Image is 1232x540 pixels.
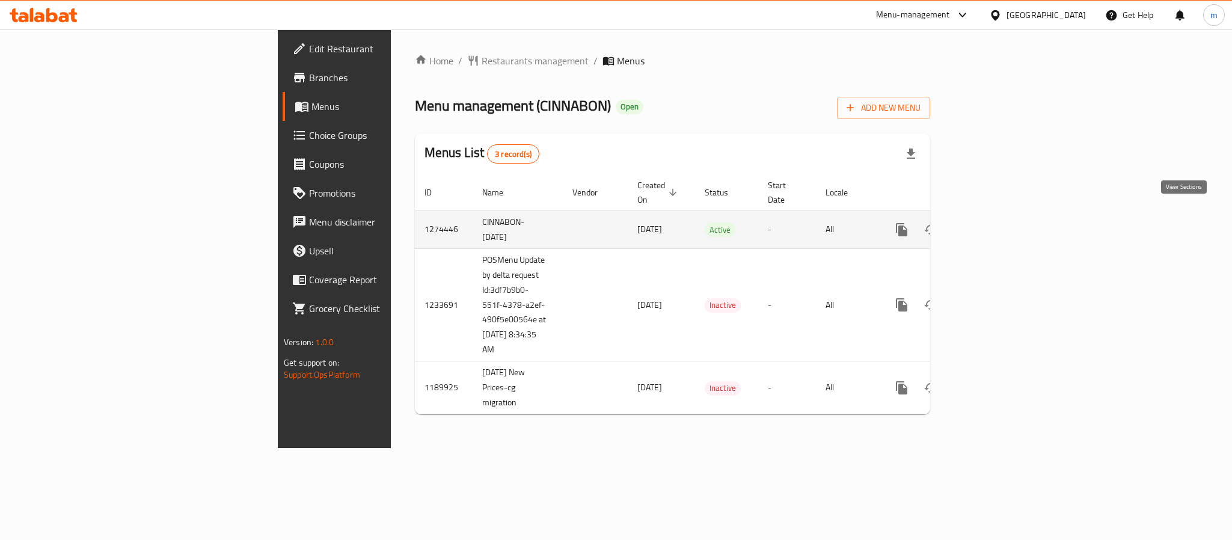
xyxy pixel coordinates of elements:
a: Promotions [283,179,483,207]
h2: Menus List [424,144,539,164]
span: Name [482,185,519,200]
span: [DATE] [637,297,662,313]
div: Open [616,100,643,114]
td: CINNABON-[DATE] [473,210,563,248]
span: Active [705,223,735,237]
span: Locale [826,185,863,200]
a: Coupons [283,150,483,179]
span: Created On [637,178,681,207]
span: 3 record(s) [488,149,539,160]
span: Promotions [309,186,474,200]
div: Active [705,222,735,237]
span: Menu management ( CINNABON ) [415,92,611,119]
div: [GEOGRAPHIC_DATA] [1007,8,1086,22]
a: Coverage Report [283,265,483,294]
span: Grocery Checklist [309,301,474,316]
span: Menu disclaimer [309,215,474,229]
span: 1.0.0 [315,334,334,350]
td: POSMenu Update by delta request Id:3df7b9b0-551f-4378-a2ef-490f5e00564e at [DATE] 8:34:35 AM [473,248,563,361]
span: Choice Groups [309,128,474,143]
a: Menu disclaimer [283,207,483,236]
a: Support.OpsPlatform [284,367,360,382]
span: [DATE] [637,379,662,395]
button: more [887,290,916,319]
span: Menus [617,54,645,68]
a: Edit Restaurant [283,34,483,63]
a: Menus [283,92,483,121]
span: Branches [309,70,474,85]
span: Open [616,102,643,112]
td: - [758,248,816,361]
button: more [887,215,916,244]
span: Add New Menu [847,100,921,115]
td: - [758,210,816,248]
div: Total records count [487,144,539,164]
span: Inactive [705,298,741,312]
span: Version: [284,334,313,350]
span: Coupons [309,157,474,171]
span: Inactive [705,381,741,395]
th: Actions [878,174,1013,211]
a: Restaurants management [467,54,589,68]
span: [DATE] [637,221,662,237]
button: Change Status [916,373,945,402]
button: more [887,373,916,402]
td: - [758,361,816,414]
span: ID [424,185,447,200]
button: Change Status [916,290,945,319]
span: Restaurants management [482,54,589,68]
span: Status [705,185,744,200]
a: Grocery Checklist [283,294,483,323]
div: Export file [896,140,925,168]
td: [DATE] New Prices-cg migration [473,361,563,414]
span: Get support on: [284,355,339,370]
table: enhanced table [415,174,1013,415]
span: Vendor [572,185,613,200]
span: Menus [311,99,474,114]
span: Coverage Report [309,272,474,287]
button: Add New Menu [837,97,930,119]
span: Edit Restaurant [309,41,474,56]
a: Choice Groups [283,121,483,150]
a: Branches [283,63,483,92]
nav: breadcrumb [415,54,930,68]
li: / [593,54,598,68]
span: m [1210,8,1218,22]
div: Inactive [705,298,741,313]
td: All [816,248,878,361]
td: All [816,361,878,414]
td: All [816,210,878,248]
div: Menu-management [876,8,950,22]
div: Inactive [705,381,741,396]
a: Upsell [283,236,483,265]
span: Upsell [309,244,474,258]
span: Start Date [768,178,801,207]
